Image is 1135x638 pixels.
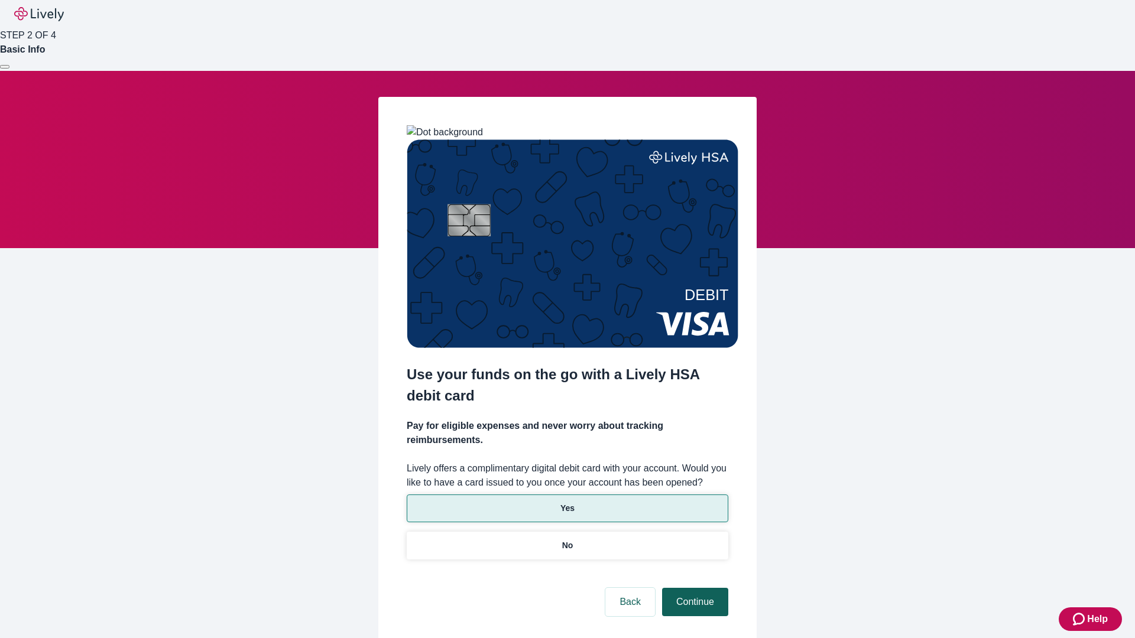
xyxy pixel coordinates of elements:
[605,588,655,616] button: Back
[662,588,728,616] button: Continue
[14,7,64,21] img: Lively
[407,494,728,522] button: Yes
[407,139,738,348] img: Debit card
[407,419,728,447] h4: Pay for eligible expenses and never worry about tracking reimbursements.
[407,364,728,406] h2: Use your funds on the go with a Lively HSA debit card
[407,461,728,490] label: Lively offers a complimentary digital debit card with your account. Would you like to have a card...
[407,532,728,559] button: No
[562,539,573,552] p: No
[560,502,575,515] p: Yes
[1059,607,1122,631] button: Zendesk support iconHelp
[407,125,483,139] img: Dot background
[1073,612,1087,626] svg: Zendesk support icon
[1087,612,1108,626] span: Help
